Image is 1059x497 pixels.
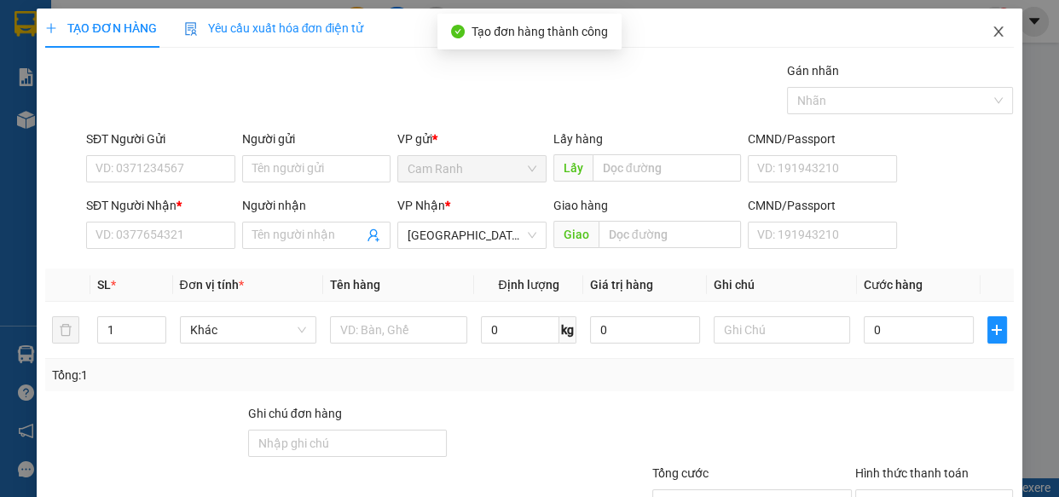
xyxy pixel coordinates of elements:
div: Người nhận [242,196,391,215]
label: Gán nhãn [787,64,839,78]
span: Đơn vị tính [180,278,244,292]
button: delete [52,316,79,344]
input: Ghi Chú [714,316,851,344]
input: 0 [590,316,700,344]
span: Giao hàng [553,199,608,212]
input: Dọc đường [593,154,741,182]
div: SĐT Người Nhận [86,196,235,215]
span: Lấy hàng [553,132,603,146]
input: Dọc đường [599,221,741,248]
button: plus [987,316,1007,344]
span: Định lượng [498,278,558,292]
span: kg [559,316,576,344]
img: logo.jpg [185,21,226,62]
b: [DOMAIN_NAME] [143,65,234,78]
div: Người gửi [242,130,391,148]
b: [PERSON_NAME] - Gửi khách hàng [105,25,170,164]
span: user-add [367,228,380,242]
span: plus [988,323,1006,337]
span: Tên hàng [330,278,380,292]
input: Ghi chú đơn hàng [248,430,447,457]
span: Khác [190,317,307,343]
th: Ghi chú [707,269,858,302]
div: CMND/Passport [748,130,897,148]
button: Close [975,9,1022,56]
li: (c) 2017 [143,81,234,102]
span: Cam Ranh [408,156,536,182]
div: VP gửi [397,130,547,148]
label: Ghi chú đơn hàng [248,407,342,420]
b: [PERSON_NAME] - [PERSON_NAME] [21,110,96,279]
span: Tạo đơn hàng thành công [472,25,608,38]
span: Lấy [553,154,593,182]
span: Giá trị hàng [590,278,653,292]
span: check-circle [451,25,465,38]
div: SĐT Người Gửi [86,130,235,148]
span: Yêu cầu xuất hóa đơn điện tử [184,21,364,35]
span: Tổng cước [652,466,709,480]
img: icon [184,22,198,36]
span: Giao [553,221,599,248]
span: VP Nhận [397,199,445,212]
input: VD: Bàn, Ghế [330,316,467,344]
span: Cước hàng [864,278,923,292]
span: TẠO ĐƠN HÀNG [45,21,156,35]
span: plus [45,22,57,34]
label: Hình thức thanh toán [855,466,969,480]
span: close [992,25,1005,38]
span: SL [97,278,111,292]
div: Tổng: 1 [52,366,410,384]
span: Sài Gòn [408,222,536,248]
div: CMND/Passport [748,196,897,215]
